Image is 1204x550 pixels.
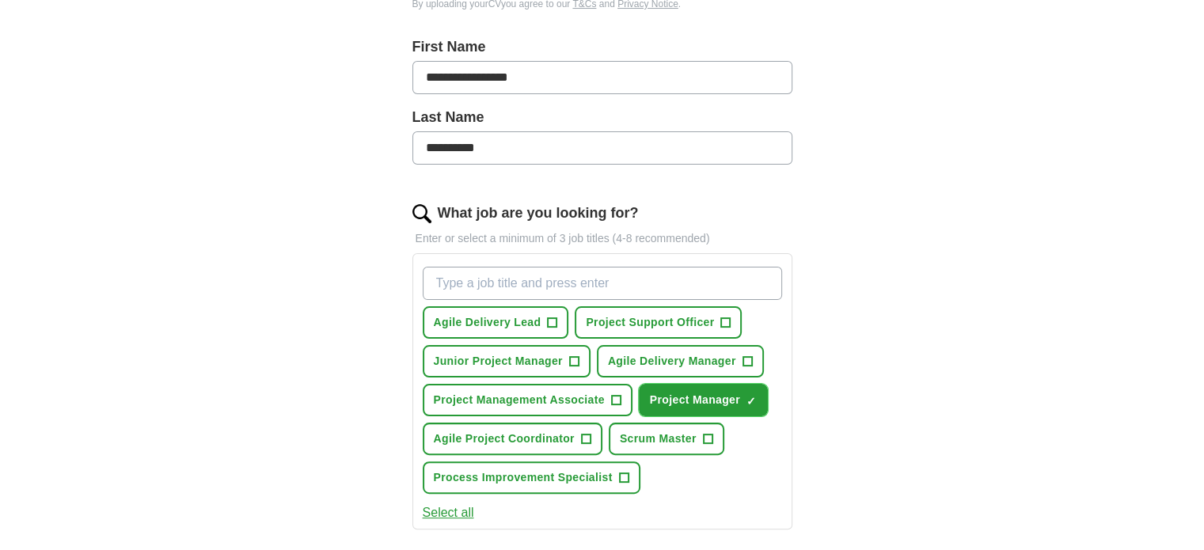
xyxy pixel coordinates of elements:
button: Agile Project Coordinator [423,423,602,455]
button: Scrum Master [609,423,724,455]
span: Process Improvement Specialist [434,469,613,486]
button: Select all [423,503,474,522]
span: Agile Delivery Lead [434,314,541,331]
input: Type a job title and press enter [423,267,782,300]
button: Junior Project Manager [423,345,591,377]
button: Process Improvement Specialist [423,461,640,494]
label: Last Name [412,107,792,128]
button: Project Management Associate [423,384,632,416]
span: Agile Project Coordinator [434,431,575,447]
button: Agile Delivery Manager [597,345,764,377]
span: Project Management Associate [434,392,605,408]
label: What job are you looking for? [438,203,639,224]
img: search.png [412,204,431,223]
button: Agile Delivery Lead [423,306,569,339]
span: Agile Delivery Manager [608,353,736,370]
span: Project Support Officer [586,314,714,331]
span: Junior Project Manager [434,353,563,370]
span: Scrum Master [620,431,697,447]
button: Project Support Officer [575,306,742,339]
p: Enter or select a minimum of 3 job titles (4-8 recommended) [412,230,792,247]
label: First Name [412,36,792,58]
span: Project Manager [650,392,740,408]
button: Project Manager✓ [639,384,768,416]
span: ✓ [746,395,756,408]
